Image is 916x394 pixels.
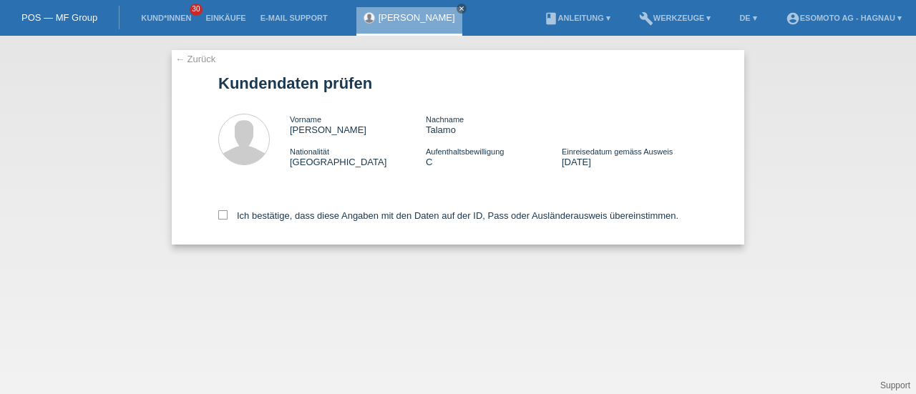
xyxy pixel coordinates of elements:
[426,146,562,167] div: C
[290,147,329,156] span: Nationalität
[290,114,426,135] div: [PERSON_NAME]
[379,12,455,23] a: [PERSON_NAME]
[253,14,335,22] a: E-Mail Support
[218,210,678,221] label: Ich bestätige, dass diese Angaben mit den Daten auf der ID, Pass oder Ausländerausweis übereinsti...
[457,4,467,14] a: close
[426,147,504,156] span: Aufenthaltsbewilligung
[458,5,465,12] i: close
[732,14,764,22] a: DE ▾
[537,14,618,22] a: bookAnleitung ▾
[779,14,909,22] a: account_circleEsomoto AG - Hagnau ▾
[544,11,558,26] i: book
[562,147,673,156] span: Einreisedatum gemäss Ausweis
[21,12,97,23] a: POS — MF Group
[190,4,203,16] span: 30
[134,14,198,22] a: Kund*innen
[562,146,698,167] div: [DATE]
[639,11,653,26] i: build
[218,74,698,92] h1: Kundendaten prüfen
[290,115,321,124] span: Vorname
[786,11,800,26] i: account_circle
[880,380,910,390] a: Support
[198,14,253,22] a: Einkäufe
[175,54,215,64] a: ← Zurück
[290,146,426,167] div: [GEOGRAPHIC_DATA]
[632,14,718,22] a: buildWerkzeuge ▾
[426,114,562,135] div: Talamo
[426,115,464,124] span: Nachname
